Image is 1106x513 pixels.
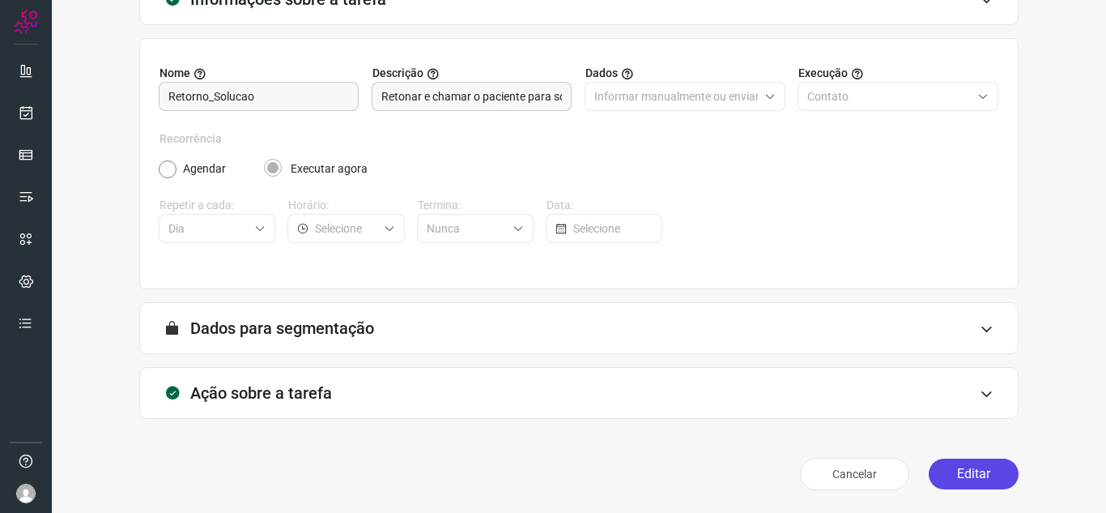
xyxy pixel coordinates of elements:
input: Selecione o tipo de envio [594,83,758,110]
img: Logo [14,10,38,34]
span: Descrição [372,65,423,82]
label: Horário: [288,197,404,214]
label: Repetir a cada: [160,197,275,214]
input: Selecione o tipo de envio [807,83,971,110]
input: Selecione [315,215,376,242]
button: Editar [929,459,1019,489]
label: Termina: [418,197,534,214]
input: Forneça uma breve descrição da sua tarefa. [381,83,562,110]
input: Selecione [427,215,506,242]
span: Nome [160,65,190,82]
h3: Ação sobre a tarefa [190,383,332,403]
button: Cancelar [800,458,909,490]
h3: Dados para segmentação [190,318,374,338]
label: Data: [547,197,662,214]
input: Selecione [168,215,248,242]
span: Execução [798,65,848,82]
img: avatar-user-boy.jpg [16,484,36,503]
label: Executar agora [291,160,368,177]
span: Dados [585,65,618,82]
label: Recorrência [160,130,998,147]
input: Selecione [573,215,652,242]
label: Agendar [183,160,226,177]
input: Digite o nome para a sua tarefa. [168,83,349,110]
